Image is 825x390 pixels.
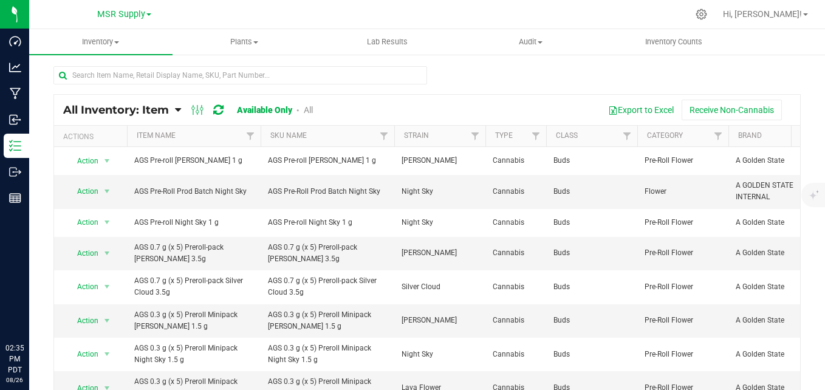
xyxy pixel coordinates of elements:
span: AGS Pre-roll [PERSON_NAME] 1 g [268,155,387,166]
span: Buds [553,281,630,293]
inline-svg: Inventory [9,140,21,152]
span: select [100,183,115,200]
span: Buds [553,349,630,360]
span: AGS 0.7 g (x 5) Preroll-pack [PERSON_NAME] 3.5g [134,242,253,265]
span: select [100,152,115,169]
span: Pre-Roll Flower [645,315,721,326]
span: select [100,278,115,295]
span: Pre-Roll Flower [645,155,721,166]
span: Pre-Roll Flower [645,281,721,293]
a: Inventory Counts [602,29,745,55]
inline-svg: Dashboard [9,35,21,47]
div: Manage settings [694,9,709,20]
a: Class [556,131,578,140]
span: Pre-Roll Flower [645,217,721,228]
span: Silver Cloud [402,281,478,293]
span: Plants [173,36,315,47]
a: Lab Results [316,29,459,55]
a: Plants [173,29,316,55]
span: Buds [553,315,630,326]
span: AGS 0.3 g (x 5) Preroll Minipack [PERSON_NAME] 1.5 g [134,309,253,332]
span: select [100,346,115,363]
span: Action [66,346,99,363]
button: Receive Non-Cannabis [682,100,782,120]
span: Night Sky [402,349,478,360]
span: Cannabis [493,281,539,293]
iframe: Resource center unread badge [36,291,50,306]
span: All Inventory: Item [63,103,169,117]
a: Filter [374,126,394,146]
a: Filter [617,126,637,146]
span: MSR Supply [97,9,145,19]
span: AGS 0.7 g (x 5) Preroll-pack Silver Cloud 3.5g [134,275,253,298]
span: Hi, [PERSON_NAME]! [723,9,802,19]
span: [PERSON_NAME] [402,155,478,166]
span: select [100,245,115,262]
button: Export to Excel [600,100,682,120]
span: Cannabis [493,155,539,166]
span: Action [66,245,99,262]
span: Pre-Roll Flower [645,247,721,259]
span: A Golden State [736,349,812,360]
span: Night Sky [402,186,478,197]
a: Filter [526,126,546,146]
span: A Golden State [736,155,812,166]
inline-svg: Analytics [9,61,21,74]
span: Buds [553,217,630,228]
a: Strain [404,131,429,140]
p: 08/26 [5,375,24,385]
span: Action [66,214,99,231]
a: Item Name [137,131,176,140]
span: Cannabis [493,315,539,326]
span: AGS Pre-roll [PERSON_NAME] 1 g [134,155,253,166]
span: select [100,214,115,231]
span: Buds [553,155,630,166]
a: Audit [459,29,602,55]
span: AGS 0.7 g (x 5) Preroll-pack Silver Cloud 3.5g [268,275,387,298]
a: Filter [241,126,261,146]
span: [PERSON_NAME] [402,247,478,259]
span: Action [66,312,99,329]
a: Category [647,131,683,140]
span: A Golden State [736,315,812,326]
a: All Inventory: Item [63,103,175,117]
span: Action [66,183,99,200]
span: Cannabis [493,217,539,228]
a: SKU Name [270,131,307,140]
span: AGS Pre-Roll Prod Batch Night Sky [268,186,387,197]
span: AGS Pre-roll Night Sky 1 g [134,217,253,228]
span: Cannabis [493,186,539,197]
iframe: Resource center [12,293,49,329]
inline-svg: Inbound [9,114,21,126]
a: Type [495,131,513,140]
a: Filter [708,126,728,146]
div: Actions [63,132,122,141]
span: AGS 0.3 g (x 5) Preroll Minipack Night Sky 1.5 g [134,343,253,366]
a: Available Only [237,105,292,115]
span: AGS Pre-roll Night Sky 1 g [268,217,387,228]
inline-svg: Outbound [9,166,21,178]
a: Brand [738,131,762,140]
input: Search Item Name, Retail Display Name, SKU, Part Number... [53,66,427,84]
span: Flower [645,186,721,197]
span: AGS 0.7 g (x 5) Preroll-pack [PERSON_NAME] 3.5g [268,242,387,265]
span: Cannabis [493,247,539,259]
span: select [100,312,115,329]
span: Night Sky [402,217,478,228]
span: [PERSON_NAME] [402,315,478,326]
span: Pre-Roll Flower [645,349,721,360]
span: Lab Results [351,36,424,47]
span: Action [66,152,99,169]
span: Buds [553,186,630,197]
a: Inventory [29,29,173,55]
p: 02:35 PM PDT [5,343,24,375]
a: Filter [465,126,485,146]
span: Buds [553,247,630,259]
span: AGS 0.3 g (x 5) Preroll Minipack [PERSON_NAME] 1.5 g [268,309,387,332]
span: AGS 0.3 g (x 5) Preroll Minipack Night Sky 1.5 g [268,343,387,366]
inline-svg: Manufacturing [9,87,21,100]
span: Inventory [29,36,173,47]
span: A Golden State [736,247,812,259]
span: Audit [459,36,601,47]
span: AGS Pre-Roll Prod Batch Night Sky [134,186,253,197]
